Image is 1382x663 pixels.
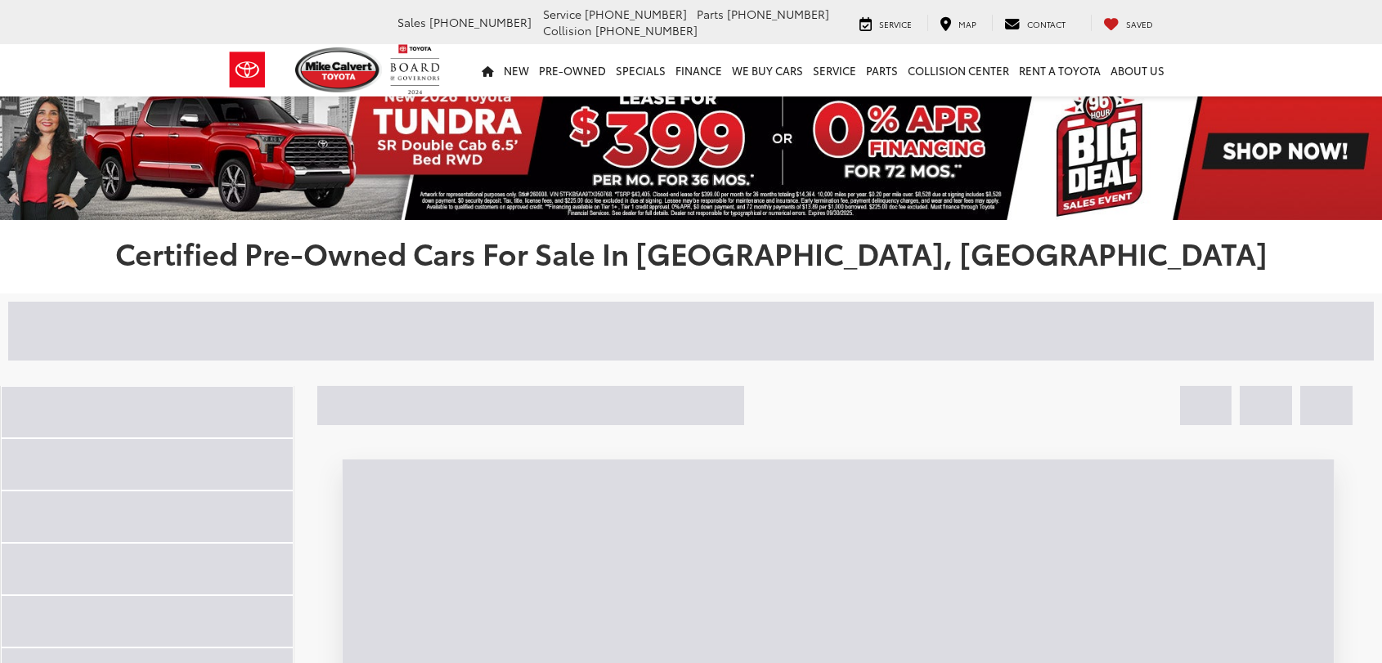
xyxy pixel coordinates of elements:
[697,6,724,22] span: Parts
[992,15,1078,31] a: Contact
[879,18,912,30] span: Service
[903,44,1014,96] a: Collision Center
[477,44,499,96] a: Home
[595,22,698,38] span: [PHONE_NUMBER]
[927,15,989,31] a: Map
[1014,44,1106,96] a: Rent a Toyota
[958,18,976,30] span: Map
[611,44,671,96] a: Specials
[543,6,581,22] span: Service
[727,6,829,22] span: [PHONE_NUMBER]
[543,22,592,38] span: Collision
[295,47,382,92] img: Mike Calvert Toyota
[534,44,611,96] a: Pre-Owned
[671,44,727,96] a: Finance
[847,15,924,31] a: Service
[1106,44,1169,96] a: About Us
[397,14,426,30] span: Sales
[1027,18,1066,30] span: Contact
[727,44,808,96] a: WE BUY CARS
[217,43,278,96] img: Toyota
[1126,18,1153,30] span: Saved
[808,44,861,96] a: Service
[1091,15,1165,31] a: My Saved Vehicles
[499,44,534,96] a: New
[861,44,903,96] a: Parts
[429,14,532,30] span: [PHONE_NUMBER]
[585,6,687,22] span: [PHONE_NUMBER]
